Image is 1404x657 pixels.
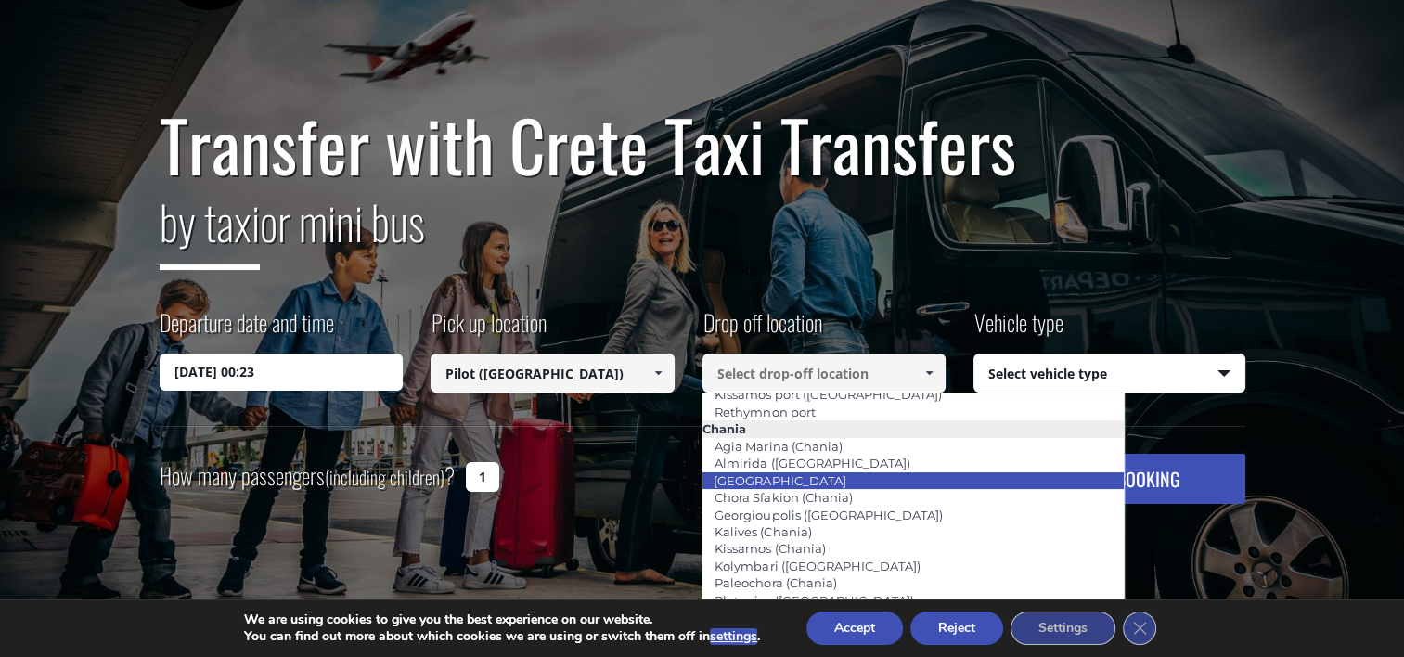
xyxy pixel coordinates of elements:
[806,612,903,645] button: Accept
[431,306,547,354] label: Pick up location
[1011,612,1115,645] button: Settings
[244,628,760,645] p: You can find out more about which cookies we are using or switch them off in .
[160,306,334,354] label: Departure date and time
[910,612,1003,645] button: Reject
[244,612,760,628] p: We are using cookies to give you the best experience on our website.
[702,450,921,476] a: Almirida ([GEOGRAPHIC_DATA])
[702,468,857,494] a: [GEOGRAPHIC_DATA]
[642,354,673,393] a: Show All Items
[914,354,945,393] a: Show All Items
[973,306,1063,354] label: Vehicle type
[160,184,1245,284] h2: or mini bus
[702,399,827,425] a: Rethymnon port
[325,463,444,491] small: (including children)
[702,535,837,561] a: Kissamos (Chania)
[702,420,1123,437] li: Chania
[1123,612,1156,645] button: Close GDPR Cookie Banner
[160,106,1245,184] h1: Transfer with Crete Taxi Transfers
[702,306,822,354] label: Drop off location
[702,502,954,528] a: Georgioupolis ([GEOGRAPHIC_DATA])
[702,433,854,459] a: Agia Marina (Chania)
[702,553,932,579] a: Kolymbari ([GEOGRAPHIC_DATA])
[160,187,260,270] span: by taxi
[702,381,953,407] a: Kissamos port ([GEOGRAPHIC_DATA])
[431,354,675,393] input: Select pickup location
[702,484,864,510] a: Chora Sfakion (Chania)
[710,628,757,645] button: settings
[702,354,947,393] input: Select drop-off location
[702,519,823,545] a: Kalives (Chania)
[160,454,455,499] label: How many passengers ?
[974,354,1244,393] span: Select vehicle type
[702,570,848,596] a: Paleochora (Chania)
